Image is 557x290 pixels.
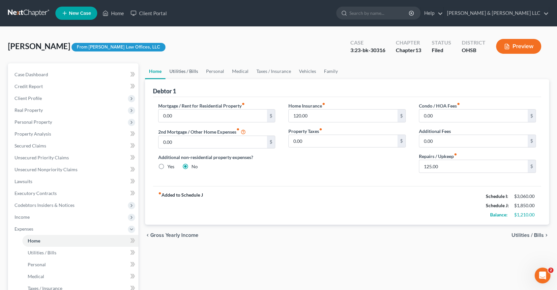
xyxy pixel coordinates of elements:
div: $ [397,135,405,147]
div: Status [432,39,451,47]
a: Utilities / Bills [165,63,202,79]
div: $ [267,110,275,122]
label: Property Taxes [288,128,322,135]
button: Preview [496,39,541,54]
div: $ [528,160,536,173]
a: Help [421,7,443,19]
i: fiber_manual_record [158,192,161,195]
a: Taxes / Insurance [252,63,295,79]
span: Personal Property [15,119,52,125]
label: Additional non-residential property expenses? [158,154,276,161]
input: Search by name... [349,7,410,19]
input: -- [289,110,397,122]
label: Yes [167,163,174,170]
input: -- [419,160,528,173]
div: $ [397,110,405,122]
label: Home Insurance [288,102,325,109]
span: Property Analysis [15,131,51,137]
input: -- [289,135,397,147]
i: chevron_left [145,233,150,238]
input: -- [419,135,528,147]
div: Filed [432,47,451,54]
input: -- [159,136,267,148]
a: Property Analysis [9,128,138,140]
span: Expenses [15,226,33,232]
label: Additional Fees [419,128,451,135]
button: Utilities / Bills chevron_right [512,233,549,238]
a: Unsecured Nonpriority Claims [9,164,138,176]
strong: Balance: [490,212,508,217]
i: fiber_manual_record [322,102,325,106]
label: 2nd Mortgage / Other Home Expenses [158,128,246,136]
a: Medical [228,63,252,79]
a: [PERSON_NAME] & [PERSON_NAME] LLC [444,7,549,19]
a: Case Dashboard [9,69,138,81]
div: Chapter [396,47,421,54]
a: Lawsuits [9,176,138,187]
a: Executory Contracts [9,187,138,199]
a: Home [145,63,165,79]
a: Utilities / Bills [22,247,138,259]
a: Credit Report [9,81,138,92]
a: Secured Claims [9,140,138,152]
a: Client Portal [127,7,170,19]
span: [PERSON_NAME] [8,41,70,51]
span: 2 [548,268,553,273]
a: Home [22,235,138,247]
label: Repairs / Upkeep [419,153,457,160]
span: Utilities / Bills [28,250,56,255]
span: Client Profile [15,95,42,101]
i: fiber_manual_record [319,128,322,131]
span: Executory Contracts [15,190,57,196]
a: Home [99,7,127,19]
span: Utilities / Bills [512,233,544,238]
div: $3,060.00 [514,193,536,200]
span: Home [28,238,40,243]
div: Chapter [396,39,421,47]
span: Gross Yearly Income [150,233,198,238]
span: Unsecured Nonpriority Claims [15,167,77,172]
a: Medical [22,271,138,282]
i: fiber_manual_record [242,102,245,106]
i: chevron_right [544,233,549,238]
a: Personal [202,63,228,79]
span: Real Property [15,107,43,113]
a: Personal [22,259,138,271]
i: fiber_manual_record [236,128,240,131]
div: $1,850.00 [514,202,536,209]
input: -- [159,110,267,122]
div: $1,210.00 [514,211,536,218]
div: Debtor 1 [153,87,176,95]
div: $ [528,135,536,147]
span: Secured Claims [15,143,46,148]
span: Credit Report [15,83,43,89]
strong: Schedule J: [486,203,509,208]
div: OHSB [462,47,485,54]
span: Medical [28,274,44,279]
strong: Added to Schedule J [158,192,203,219]
span: Case Dashboard [15,72,48,77]
span: New Case [69,11,91,16]
span: 13 [415,47,421,53]
span: Unsecured Priority Claims [15,155,69,160]
div: Case [350,39,385,47]
a: Family [320,63,342,79]
a: Unsecured Priority Claims [9,152,138,164]
span: Codebtors Insiders & Notices [15,202,74,208]
div: $ [528,110,536,122]
label: No [191,163,198,170]
strong: Schedule I: [486,193,508,199]
label: Mortgage / Rent for Residential Property [158,102,245,109]
i: fiber_manual_record [454,153,457,156]
span: Income [15,214,30,220]
label: Condo / HOA Fees [419,102,460,109]
div: $ [267,136,275,148]
input: -- [419,110,528,122]
span: Personal [28,262,46,267]
div: 3:23-bk-30316 [350,47,385,54]
div: From [PERSON_NAME] Law Offices, LLC [72,43,165,52]
iframe: Intercom live chat [535,268,550,283]
div: District [462,39,485,47]
a: Vehicles [295,63,320,79]
span: Lawsuits [15,178,32,184]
